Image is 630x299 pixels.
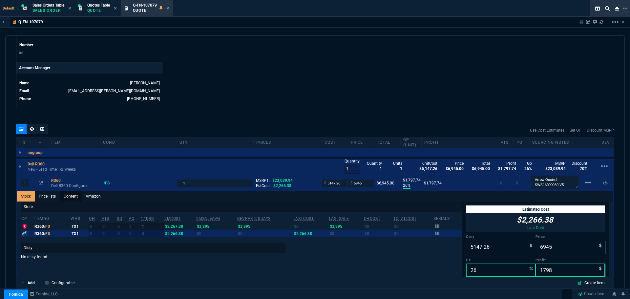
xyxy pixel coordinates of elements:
[466,234,535,240] label: Cost
[374,140,401,145] div: Total
[101,223,116,230] td: 0
[196,223,237,230] td: $3,895
[21,254,285,260] p: No disty found.
[3,6,17,11] span: Default
[35,191,60,202] a: Price lists
[164,216,181,221] abbr: Avg cost of all PO invoices for 2 months
[68,6,71,11] nx-icon: Close Tab
[164,223,196,230] td: $2,267.38
[89,230,101,237] td: 0
[535,234,605,240] label: Price
[433,213,462,223] th: Serials
[329,216,349,221] abbr: The last SO Inv price. No time limit. (ignore zeros)
[293,223,329,230] td: $0
[158,51,160,55] a: --
[535,258,605,263] label: Profit
[19,88,160,94] tr: undefined
[100,140,177,145] div: cond
[364,216,381,221] abbr: Avg Cost of Inventory on-hand
[584,179,592,186] mat-icon: Example home icon
[28,291,60,297] a: msbcCompanyName
[570,127,581,133] a: Set GP
[129,216,134,221] abbr: Total units on open Purchase Orders
[393,230,433,237] td: $0
[237,223,293,230] td: $3,895
[576,289,607,299] a: Create Item
[16,140,32,145] div: #
[19,43,33,47] span: Number
[19,80,160,86] tr: undefined
[500,181,502,185] span: 0
[51,178,98,183] div: R360
[256,178,319,183] div: MSRP1:
[166,6,169,11] nx-icon: Close Tab
[237,216,271,221] abbr: Total revenue past 60 days
[623,5,627,11] nx-icon: Open New Tab
[329,223,364,230] td: $3,895
[33,213,70,223] th: ItemNo
[102,216,109,221] abbr: Total units in inventory => minus on SO => plus on PO
[602,5,612,12] nx-icon: Search
[117,216,122,221] abbr: Total units on open Sales Orders
[116,230,128,237] td: 0
[28,150,43,155] p: nogroup
[273,183,291,188] span: $2,266.38
[196,230,237,237] td: $0
[68,89,160,93] a: [EMAIL_ADDRESS][PERSON_NAME][DOMAIN_NAME]
[141,216,154,221] abbr: Total sales last 14 days
[422,140,498,145] div: Profit
[572,279,610,287] a: Create Item
[272,178,293,183] span: $23,039.94
[87,3,110,8] span: Quotes Table
[28,161,45,167] p: Dell R360
[70,213,89,223] th: WHS
[196,216,220,221] abbr: Avg Sale from SO invoices for 2 months
[403,178,418,183] p: $1,797.74
[19,96,31,101] span: Phone
[19,51,23,55] span: id
[16,62,163,74] p: Account Manager
[127,96,160,101] a: 714-586-5495
[34,224,70,229] div: R360
[322,140,348,145] div: cost
[89,216,95,221] abbr: Total units in inventory.
[32,3,64,8] span: Sales Orders Table
[364,223,393,230] td: $0
[254,140,322,145] div: prices
[393,223,433,230] td: $0
[516,181,518,185] span: 0
[19,81,29,85] span: Name
[324,181,326,186] span: $
[82,191,105,202] a: Amazon
[158,43,160,47] a: --
[293,216,314,221] abbr: The last purchase cost from PO Order
[350,181,352,186] span: $
[18,19,43,25] p: Q-FN-107079
[466,205,605,213] div: Estimated Cost
[600,162,608,170] mat-icon: Example home icon
[593,5,602,12] nx-icon: Split Panels
[133,8,157,13] p: Quote
[401,137,422,148] div: GP (unit)
[24,181,26,186] p: 1
[612,5,621,12] nx-icon: Close Workbench
[19,50,160,56] tr: undefined
[177,140,253,145] div: qty
[237,230,293,237] td: $0
[364,230,393,237] td: $0
[32,8,64,13] p: Sales Order
[345,159,360,164] p: Quantity
[140,230,164,237] td: 0
[19,89,29,93] span: Email
[3,20,6,24] nx-icon: Back to Table
[34,231,70,236] div: R360
[44,231,50,236] span: /FS
[256,183,319,188] div: EstCost:
[114,6,117,11] nx-icon: Close Tab
[530,127,564,133] a: Use Cost Estimates
[611,18,619,26] mat-icon: Example home icon
[19,96,160,102] tr: undefined
[128,223,140,230] td: 0
[348,140,374,145] div: price
[587,127,614,133] a: Discount MSRP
